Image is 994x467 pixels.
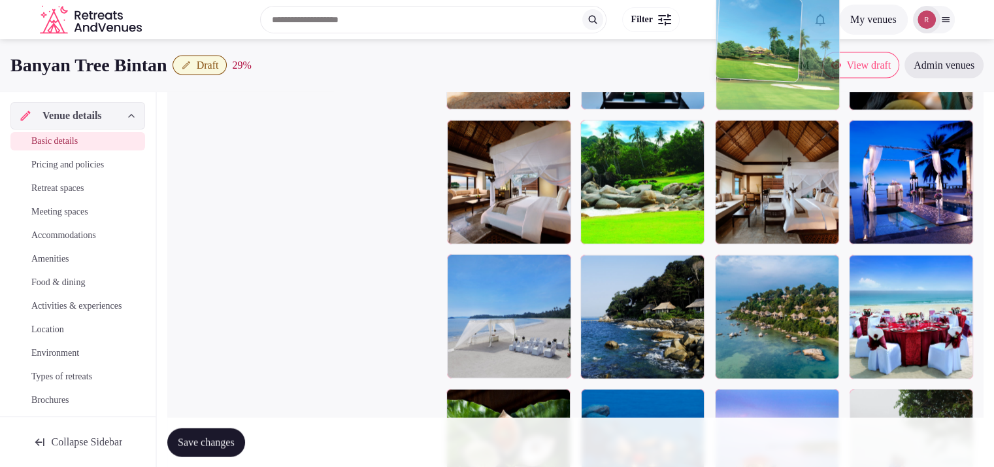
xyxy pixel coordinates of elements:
button: Filter [622,7,679,32]
a: Environment [10,344,145,362]
a: Basic details [10,132,145,150]
span: Types of retreats [31,370,92,383]
button: My venues [839,5,908,35]
div: Wed_In-Villa_Reflection_Wedding_Set-up_at_Night_2_P.jpg [849,120,973,245]
a: Brochures [10,391,145,409]
div: Banyan_Tree_Aerial_P.jpg [715,255,838,379]
svg: Retreats and Venues company logo [40,5,144,35]
button: Collapse Sidebar [10,428,145,457]
span: Location [31,323,64,336]
button: Save changes [167,428,245,457]
span: Venue details [42,108,102,124]
a: Amenities [10,250,145,268]
div: Wed_Beach_Wedding_Set-up_1_P.jpg [447,254,571,379]
span: Retreat spaces [31,182,84,195]
div: Wed_Beach_Wedding_Set-up_2_P.jpg [849,255,973,379]
a: My venues [839,14,908,25]
a: Location [10,320,145,339]
a: Admin venues [904,52,984,78]
span: Pricing and policies [31,158,104,171]
div: BTBN_S_E_0604_RecreationalFacilities_Hole8_DSC0012_P.jpg [580,120,704,245]
span: Activities & experiences [31,300,122,313]
span: Food & dining [31,276,85,289]
a: Retreat spaces [10,179,145,198]
a: Food & dining [10,273,145,292]
button: Draft [173,56,227,75]
span: Save changes [178,436,235,449]
span: View draft [846,59,891,72]
div: BTBN_GuestRoom_VillaOnTheRocks_ExteriorView_0374_P.jpg [580,255,704,379]
div: Groom_Pool_Villa_on_the_Rock_P.jpg [447,120,571,245]
a: Pricing and policies [10,156,145,174]
a: Visit the homepage [40,5,144,35]
div: 29 % [232,58,251,73]
div: Guestroom_Pool_Villa_Sea_View_P.jpg [715,120,838,245]
span: Draft [197,59,219,72]
a: View draft [822,52,899,78]
span: Filter [631,13,652,26]
h1: Banyan Tree Bintan [10,52,167,78]
a: Activities & experiences [10,297,145,315]
span: Basic details [31,135,78,148]
span: Amenities [31,252,69,266]
a: Types of retreats [10,368,145,386]
span: Meeting spaces [31,205,88,218]
button: 29% [232,58,251,73]
span: Environment [31,347,79,360]
span: Brochures [31,394,69,407]
a: Meeting spaces [10,203,145,221]
span: Accommodations [31,229,96,242]
span: Admin venues [914,59,974,72]
span: Collapse Sidebar [52,436,123,449]
a: Accommodations [10,226,145,245]
img: robiejavier [918,10,936,29]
